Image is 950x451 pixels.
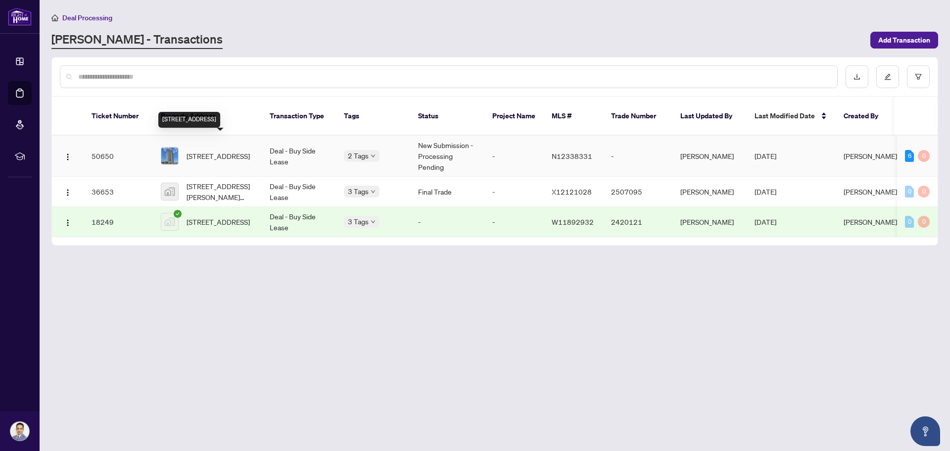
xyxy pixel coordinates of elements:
th: Status [410,97,484,136]
th: Created By [836,97,895,136]
td: Final Trade [410,177,484,207]
td: - [484,136,544,177]
div: [STREET_ADDRESS] [158,112,220,128]
th: Last Modified Date [747,97,836,136]
th: Property Address [153,97,262,136]
td: 2420121 [603,207,672,237]
span: 2 Tags [348,150,369,161]
td: - [484,177,544,207]
div: 0 [905,216,914,228]
img: thumbnail-img [161,183,178,200]
th: MLS # [544,97,603,136]
td: - [603,136,672,177]
button: edit [876,65,899,88]
span: Last Modified Date [755,110,815,121]
button: Logo [60,214,76,230]
span: Add Transaction [878,32,930,48]
button: filter [907,65,930,88]
th: Transaction Type [262,97,336,136]
td: 18249 [84,207,153,237]
button: Logo [60,148,76,164]
th: Project Name [484,97,544,136]
div: 0 [918,186,930,198]
div: 6 [905,150,914,162]
span: [STREET_ADDRESS][PERSON_NAME][PERSON_NAME] [187,181,254,202]
td: New Submission - Processing Pending [410,136,484,177]
span: [PERSON_NAME] [844,151,897,160]
span: down [371,219,376,224]
span: [STREET_ADDRESS] [187,150,250,161]
button: Logo [60,184,76,200]
td: [PERSON_NAME] [672,207,747,237]
td: 2507095 [603,177,672,207]
td: 50650 [84,136,153,177]
td: Deal - Buy Side Lease [262,136,336,177]
span: Deal Processing [62,13,112,22]
span: W11892932 [552,217,594,226]
img: logo [8,7,32,26]
th: Ticket Number [84,97,153,136]
td: - [410,207,484,237]
td: Deal - Buy Side Lease [262,207,336,237]
span: filter [915,73,922,80]
img: thumbnail-img [161,148,178,164]
span: check-circle [174,210,182,218]
td: - [484,207,544,237]
div: 0 [918,216,930,228]
img: Logo [64,153,72,161]
img: Logo [64,189,72,197]
span: 3 Tags [348,216,369,227]
span: down [371,153,376,158]
img: Profile Icon [10,422,29,441]
span: [DATE] [755,187,776,196]
span: download [854,73,860,80]
button: download [846,65,868,88]
img: thumbnail-img [161,213,178,230]
span: down [371,189,376,194]
button: Open asap [910,416,940,446]
th: Last Updated By [672,97,747,136]
span: [STREET_ADDRESS] [187,216,250,227]
th: Trade Number [603,97,672,136]
span: 3 Tags [348,186,369,197]
span: edit [884,73,891,80]
a: [PERSON_NAME] - Transactions [51,31,223,49]
span: [DATE] [755,151,776,160]
span: [PERSON_NAME] [844,187,897,196]
span: [DATE] [755,217,776,226]
span: N12338331 [552,151,592,160]
button: Add Transaction [870,32,938,49]
td: [PERSON_NAME] [672,177,747,207]
img: Logo [64,219,72,227]
td: [PERSON_NAME] [672,136,747,177]
td: 36653 [84,177,153,207]
th: Tags [336,97,410,136]
div: 0 [905,186,914,198]
td: Deal - Buy Side Lease [262,177,336,207]
div: 0 [918,150,930,162]
span: [PERSON_NAME] [844,217,897,226]
span: X12121028 [552,187,592,196]
span: home [51,14,58,21]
